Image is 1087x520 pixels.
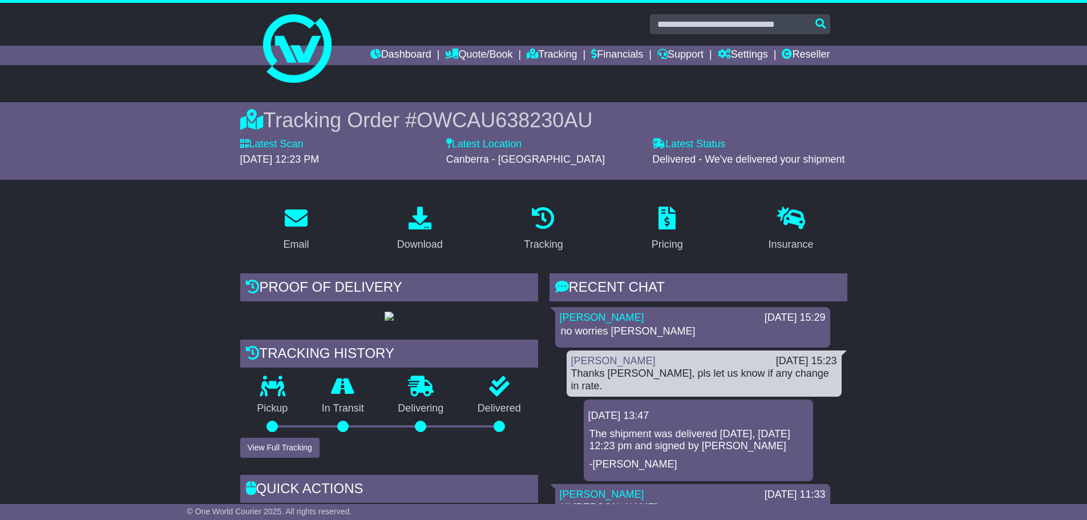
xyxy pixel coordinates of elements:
img: GetPodImage [385,312,394,321]
div: Download [397,237,443,252]
div: [DATE] 13:47 [588,410,809,422]
div: [DATE] 11:33 [765,489,826,501]
div: [DATE] 15:29 [765,312,826,324]
div: Quick Actions [240,475,538,506]
div: Email [283,237,309,252]
a: Settings [718,46,768,65]
span: [DATE] 12:23 PM [240,154,320,165]
a: Reseller [782,46,830,65]
span: OWCAU638230AU [417,108,592,132]
p: Delivered [460,402,538,415]
a: Tracking [516,203,570,256]
p: In Transit [305,402,381,415]
label: Latest Scan [240,138,304,151]
div: Thanks [PERSON_NAME], pls let us know if any change in rate. [571,368,837,392]
p: Delivering [381,402,461,415]
p: Hi [PERSON_NAME], [561,502,825,514]
div: RECENT CHAT [549,273,847,304]
a: [PERSON_NAME] [560,489,644,500]
p: The shipment was delivered [DATE], [DATE] 12:23 pm and signed by [PERSON_NAME] [589,428,807,453]
p: no worries [PERSON_NAME] [561,325,825,338]
a: Support [657,46,704,65]
div: Proof of Delivery [240,273,538,304]
div: Tracking Order # [240,108,847,132]
span: Canberra - [GEOGRAPHIC_DATA] [446,154,605,165]
div: Tracking history [240,340,538,370]
div: Pricing [652,237,683,252]
a: Quote/Book [445,46,512,65]
div: [DATE] 15:23 [776,355,837,368]
div: Tracking [524,237,563,252]
button: View Full Tracking [240,438,320,458]
a: Pricing [644,203,690,256]
a: Tracking [527,46,577,65]
div: Insurance [769,237,814,252]
a: Financials [591,46,643,65]
a: [PERSON_NAME] [560,312,644,323]
span: © One World Courier 2025. All rights reserved. [187,507,352,516]
a: Dashboard [370,46,431,65]
p: Pickup [240,402,305,415]
span: Delivered - We've delivered your shipment [652,154,844,165]
p: -[PERSON_NAME] [589,458,807,471]
a: Insurance [761,203,821,256]
a: Email [276,203,316,256]
label: Latest Status [652,138,725,151]
a: Download [390,203,450,256]
a: [PERSON_NAME] [571,355,656,366]
label: Latest Location [446,138,522,151]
